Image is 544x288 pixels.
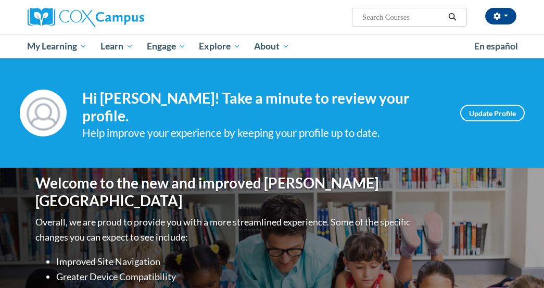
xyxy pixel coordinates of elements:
[474,41,518,52] span: En español
[21,34,94,58] a: My Learning
[467,35,525,57] a: En español
[27,40,87,53] span: My Learning
[460,105,525,121] a: Update Profile
[502,246,536,280] iframe: Button to launch messaging window
[199,40,241,53] span: Explore
[35,174,413,209] h1: Welcome to the new and improved [PERSON_NAME][GEOGRAPHIC_DATA]
[254,40,289,53] span: About
[100,40,133,53] span: Learn
[247,34,296,58] a: About
[56,254,413,269] li: Improved Site Navigation
[56,269,413,284] li: Greater Device Compatibility
[140,34,193,58] a: Engage
[445,11,460,23] button: Search
[82,90,445,124] h4: Hi [PERSON_NAME]! Take a minute to review your profile.
[147,40,186,53] span: Engage
[192,34,247,58] a: Explore
[35,215,413,245] p: Overall, we are proud to provide you with a more streamlined experience. Some of the specific cha...
[82,124,445,142] div: Help improve your experience by keeping your profile up to date.
[94,34,140,58] a: Learn
[361,11,445,23] input: Search Courses
[485,8,516,24] button: Account Settings
[28,8,180,27] a: Cox Campus
[20,34,525,58] div: Main menu
[28,8,144,27] img: Cox Campus
[20,90,67,136] img: Profile Image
